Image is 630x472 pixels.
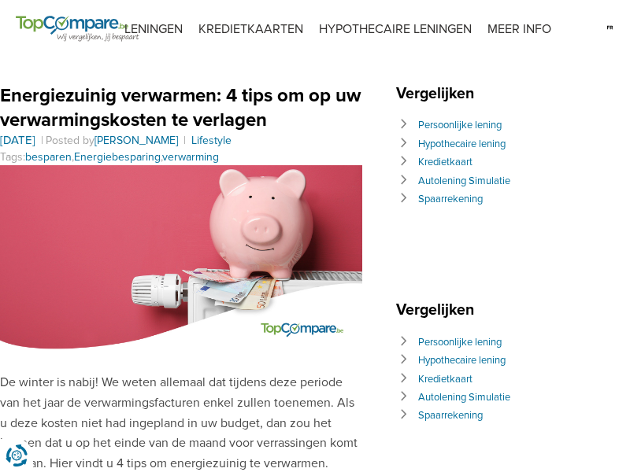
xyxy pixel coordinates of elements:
[418,409,483,422] a: Spaarrekening
[162,150,219,164] a: verwarming
[396,84,482,103] span: Vergelijken
[94,134,178,147] a: [PERSON_NAME]
[46,134,181,147] span: Posted by
[418,354,506,367] a: Hypothecaire lening
[39,134,46,147] span: |
[418,119,502,131] a: Persoonlijke lening
[191,134,232,147] a: Lifestyle
[418,193,483,205] a: Spaarrekening
[418,391,510,404] a: Autolening Simulatie
[606,16,614,39] img: fr.svg
[418,156,472,168] a: Kredietkaart
[418,138,506,150] a: Hypothecaire lening
[418,373,472,385] a: Kredietkaart
[25,150,72,164] a: besparen
[418,175,510,187] a: Autolening Simulatie
[396,301,482,319] span: Vergelijken
[181,134,188,147] span: |
[418,336,502,348] a: Persoonlijke lening
[74,150,161,164] a: Energiebesparing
